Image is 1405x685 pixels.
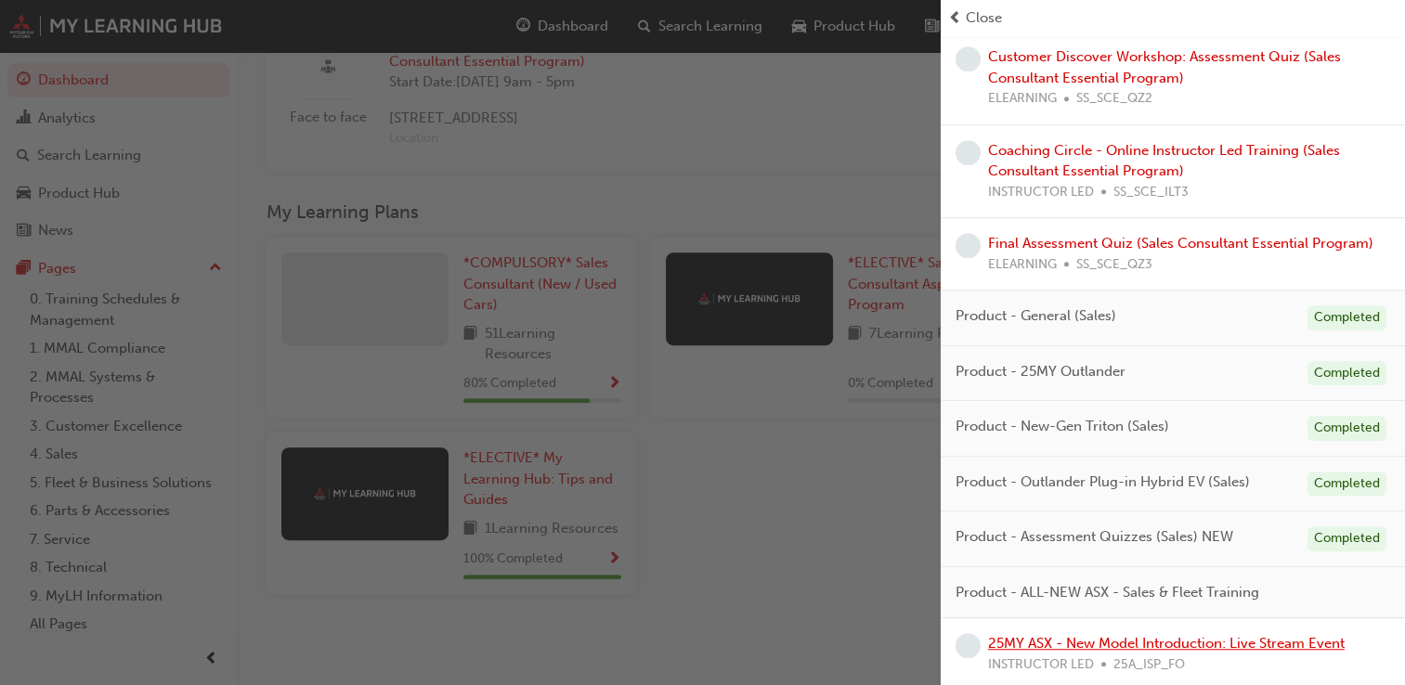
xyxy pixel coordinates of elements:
[988,88,1057,110] span: ELEARNING
[1076,88,1152,110] span: SS_SCE_QZ2
[956,46,981,71] span: learningRecordVerb_NONE-icon
[988,235,1373,252] a: Final Assessment Quiz (Sales Consultant Essential Program)
[966,7,1002,29] span: Close
[988,142,1340,180] a: Coaching Circle - Online Instructor Led Training (Sales Consultant Essential Program)
[956,472,1250,493] span: Product - Outlander Plug-in Hybrid EV (Sales)
[956,305,1116,327] span: Product - General (Sales)
[988,48,1341,86] a: Customer Discover Workshop: Assessment Quiz (Sales Consultant Essential Program)
[956,633,981,658] span: learningRecordVerb_NONE-icon
[1307,526,1386,551] div: Completed
[1113,654,1185,676] span: 25A_ISP_FO
[1076,254,1152,276] span: SS_SCE_QZ3
[988,654,1094,676] span: INSTRUCTOR LED
[948,7,962,29] span: prev-icon
[1307,361,1386,386] div: Completed
[1113,182,1189,203] span: SS_SCE_ILT3
[988,635,1345,652] a: 25MY ASX - New Model Introduction: Live Stream Event
[956,582,1259,603] span: Product - ALL-NEW ASX - Sales & Fleet Training
[956,233,981,258] span: learningRecordVerb_NONE-icon
[1307,472,1386,497] div: Completed
[988,254,1057,276] span: ELEARNING
[1307,305,1386,330] div: Completed
[956,361,1125,382] span: Product - 25MY Outlander
[956,526,1233,548] span: Product - Assessment Quizzes (Sales) NEW
[988,182,1094,203] span: INSTRUCTOR LED
[956,140,981,165] span: learningRecordVerb_NONE-icon
[1307,416,1386,441] div: Completed
[956,416,1169,437] span: Product - New-Gen Triton (Sales)
[948,7,1398,29] button: prev-iconClose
